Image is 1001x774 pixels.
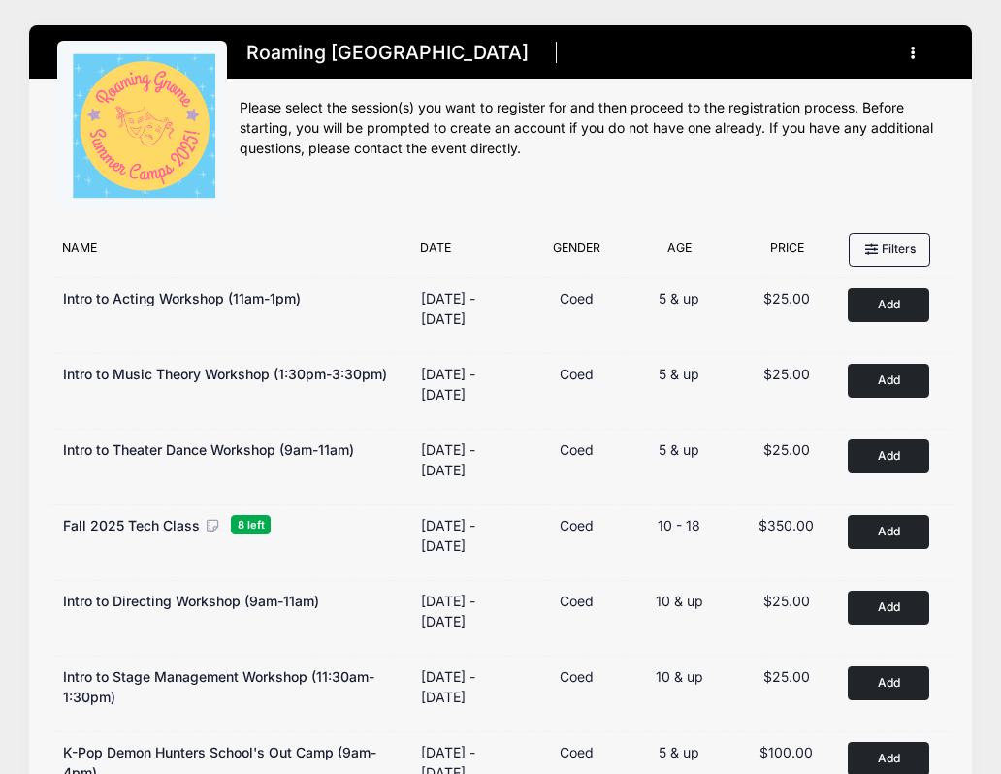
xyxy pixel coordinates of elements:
[848,288,929,322] button: Add
[63,593,319,609] span: Intro to Directing Workshop (9am-11am)
[63,517,200,533] span: Fall 2025 Tech Class
[763,593,810,609] span: $25.00
[421,290,475,327] div: [DATE] - [DATE]
[421,668,475,705] div: [DATE] - [DATE]
[626,240,733,267] div: Age
[658,517,700,533] span: 10 - 18
[759,744,813,760] span: $100.00
[560,441,594,458] span: Coed
[656,593,703,609] span: 10 & up
[63,441,354,458] span: Intro to Theater Dance Workshop (9am-11am)
[231,515,271,533] span: 8 left
[560,668,594,685] span: Coed
[848,439,929,473] button: Add
[763,441,810,458] span: $25.00
[659,441,699,458] span: 5 & up
[656,668,703,685] span: 10 & up
[763,668,810,685] span: $25.00
[848,666,929,700] button: Add
[659,290,699,306] span: 5 & up
[240,98,944,159] div: Please select the session(s) you want to register for and then proceed to the registration proces...
[421,593,475,629] div: [DATE] - [DATE]
[63,290,301,306] span: Intro to Acting Workshop (11am-1pm)
[733,240,841,267] div: Price
[848,515,929,549] button: Add
[848,591,929,625] button: Add
[763,290,810,306] span: $25.00
[528,240,627,267] div: Gender
[421,366,475,403] div: [DATE] - [DATE]
[411,240,528,267] div: Date
[560,593,594,609] span: Coed
[63,366,387,382] span: Intro to Music Theory Workshop (1:30pm-3:30pm)
[421,441,475,478] div: [DATE] - [DATE]
[421,517,475,554] div: [DATE] - [DATE]
[659,744,699,760] span: 5 & up
[70,53,215,199] img: logo
[63,668,374,705] span: Intro to Stage Management Workshop (11:30am-1:30pm)
[849,233,930,266] button: Filters
[759,517,814,533] span: $350.00
[763,366,810,382] span: $25.00
[53,240,411,267] div: Name
[560,517,594,533] span: Coed
[240,36,534,70] h1: Roaming [GEOGRAPHIC_DATA]
[560,744,594,760] span: Coed
[848,364,929,398] button: Add
[659,366,699,382] span: 5 & up
[560,366,594,382] span: Coed
[560,290,594,306] span: Coed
